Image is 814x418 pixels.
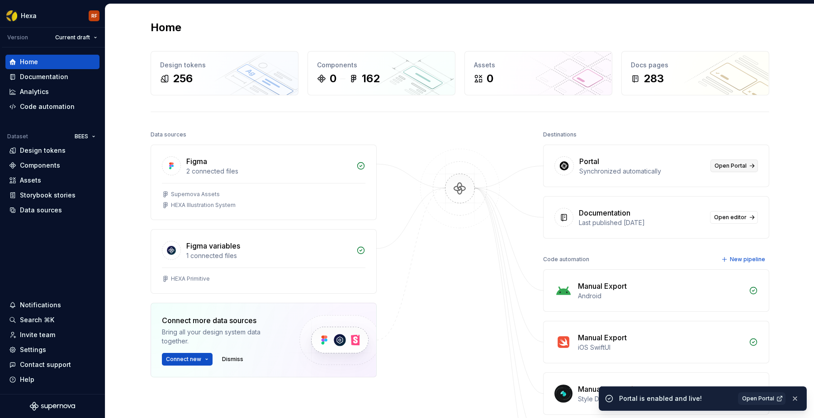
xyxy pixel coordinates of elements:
div: Portal [579,156,599,167]
a: Assets [5,173,99,188]
div: Design tokens [20,146,66,155]
button: Search ⌘K [5,313,99,327]
a: Assets0 [464,51,612,95]
div: Code automation [20,102,75,111]
span: Open Portal [742,395,774,402]
div: Last published [DATE] [579,218,705,227]
div: 0 [330,71,336,86]
div: 1 connected files [186,251,351,260]
div: Figma [186,156,207,167]
a: Design tokens256 [151,51,298,95]
div: Docs pages [631,61,760,70]
img: a56d5fbf-f8ab-4a39-9705-6fc7187585ab.png [6,10,17,21]
div: Assets [20,176,41,185]
div: Dataset [7,133,28,140]
div: Synchronized automatically [579,167,705,176]
div: Settings [20,345,46,354]
button: Notifications [5,298,99,312]
div: Documentation [579,207,630,218]
div: Contact support [20,360,71,369]
a: Docs pages283 [621,51,769,95]
div: HEXA Primitive [171,275,210,282]
button: HexaRF [2,6,103,25]
div: Invite team [20,330,55,339]
a: Documentation [5,70,99,84]
div: Help [20,375,34,384]
svg: Supernova Logo [30,402,75,411]
div: Data sources [20,206,62,215]
div: HEXA Illustration System [171,202,236,209]
div: Manual Export [578,384,627,395]
a: Home [5,55,99,69]
div: Destinations [543,128,577,141]
div: Manual Export [578,281,627,291]
a: Components [5,158,99,173]
div: Home [20,57,38,66]
h2: Home [151,20,181,35]
a: Design tokens [5,143,99,158]
a: Invite team [5,328,99,342]
div: Connect more data sources [162,315,284,326]
div: Style Dictionary [578,395,743,404]
button: New pipeline [719,253,769,266]
div: 0 [487,71,493,86]
a: Figma2 connected filesSupernova AssetsHEXA Illustration System [151,145,377,220]
span: BEES [75,133,88,140]
button: Contact support [5,357,99,372]
div: RF [91,12,97,19]
a: Figma variables1 connected filesHEXA Primitive [151,229,377,294]
button: BEES [71,130,99,143]
span: Current draft [55,34,90,41]
div: Analytics [20,87,49,96]
a: Open Portal [738,392,786,405]
span: Dismiss [222,356,243,363]
a: Data sources [5,203,99,217]
div: iOS SwiftUI [578,343,743,352]
div: Components [317,61,446,70]
div: Version [7,34,28,41]
button: Current draft [51,31,101,44]
div: Data sources [151,128,186,141]
div: Figma variables [186,240,240,251]
button: Help [5,372,99,387]
div: Storybook stories [20,191,76,200]
div: Supernova Assets [171,191,220,198]
div: Notifications [20,301,61,310]
a: Open Portal [710,160,758,172]
div: 256 [173,71,193,86]
div: 2 connected files [186,167,351,176]
a: Open editor [710,211,758,224]
div: Bring all your design system data together. [162,328,284,346]
button: Connect new [162,353,213,366]
div: Components [20,161,60,170]
div: 283 [644,71,664,86]
button: Dismiss [218,353,247,366]
a: Settings [5,343,99,357]
a: Storybook stories [5,188,99,202]
div: Documentation [20,72,68,81]
div: 162 [362,71,380,86]
div: Code automation [543,253,589,266]
a: Code automation [5,99,99,114]
span: Open Portal [715,162,747,169]
div: Search ⌘K [20,315,54,324]
span: Open editor [714,214,747,221]
div: Manual Export [578,332,627,343]
span: New pipeline [730,256,765,263]
div: Android [578,291,743,301]
a: Analytics [5,85,99,99]
div: Portal is enabled and live! [619,394,733,403]
div: Assets [474,61,603,70]
a: Components0162 [308,51,455,95]
span: Connect new [166,356,201,363]
div: Design tokens [160,61,289,70]
div: Hexa [21,11,37,20]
